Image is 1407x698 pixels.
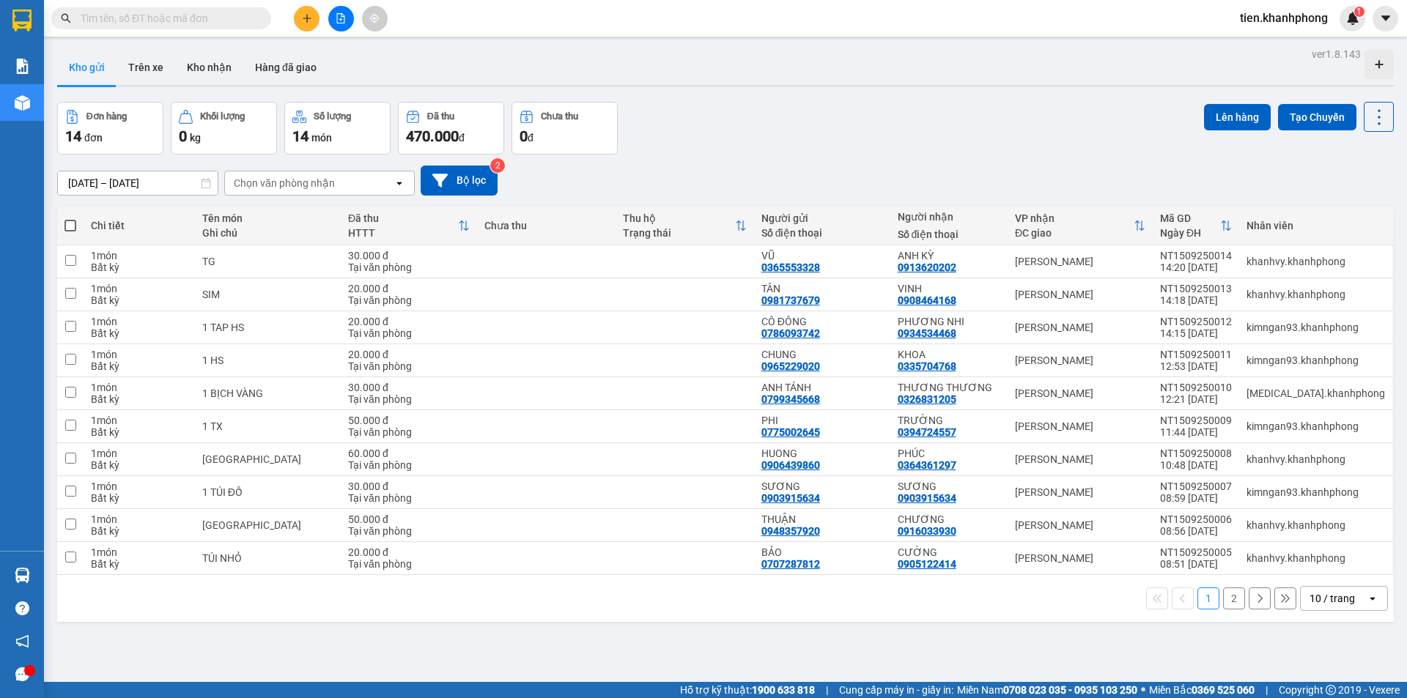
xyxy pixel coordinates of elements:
[336,13,346,23] span: file-add
[86,111,127,122] div: Đơn hàng
[1015,420,1145,432] div: [PERSON_NAME]
[1364,50,1394,79] div: Tạo kho hàng mới
[1160,227,1220,239] div: Ngày ĐH
[91,480,187,492] div: 1 món
[1373,6,1398,31] button: caret-down
[761,327,820,339] div: 0786093742
[84,132,103,144] span: đơn
[761,459,820,471] div: 0906439860
[91,250,187,261] div: 1 món
[202,387,333,399] div: 1 BỊCH VÀNG
[348,525,470,537] div: Tại văn phòng
[202,453,333,465] div: TX
[1160,426,1232,438] div: 11:44 [DATE]
[761,546,883,558] div: BẢO
[348,327,470,339] div: Tại văn phòng
[623,227,735,239] div: Trạng thái
[1247,322,1385,333] div: kimngan93.khanhphong
[1160,382,1232,393] div: NT1509250010
[761,415,883,426] div: PHI
[179,127,187,145] span: 0
[348,316,470,327] div: 20.000 đ
[117,50,175,85] button: Trên xe
[1160,513,1232,525] div: NT1509250006
[957,682,1137,698] span: Miền Nam
[898,316,1000,327] div: PHƯƠNG NHI
[898,261,956,273] div: 0913620202
[1160,316,1232,327] div: NT1509250012
[190,132,201,144] span: kg
[348,558,470,570] div: Tại văn phòng
[898,382,1000,393] div: THƯƠNG THƯƠNG
[761,227,883,239] div: Số điện thoại
[15,59,30,74] img: solution-icon
[202,322,333,333] div: 1 TAP HS
[1160,546,1232,558] div: NT1509250005
[284,102,391,155] button: Số lượng14món
[520,127,528,145] span: 0
[91,513,187,525] div: 1 món
[1015,486,1145,498] div: [PERSON_NAME]
[898,480,1000,492] div: SƯƠNG
[1160,448,1232,459] div: NT1509250008
[1326,685,1336,695] span: copyright
[1160,212,1220,224] div: Mã GD
[1160,261,1232,273] div: 14:20 [DATE]
[1228,9,1340,27] span: tien.khanhphong
[1192,684,1255,696] strong: 0369 525 060
[65,127,81,145] span: 14
[1247,453,1385,465] div: khanhvy.khanhphong
[898,546,1000,558] div: CƯỜNG
[1247,289,1385,300] div: khanhvy.khanhphong
[898,349,1000,360] div: KHOA
[348,349,470,360] div: 20.000 đ
[1247,256,1385,267] div: khanhvy.khanhphong
[1160,327,1232,339] div: 14:15 [DATE]
[1160,459,1232,471] div: 10:48 [DATE]
[57,50,117,85] button: Kho gửi
[61,13,71,23] span: search
[761,558,820,570] div: 0707287812
[91,448,187,459] div: 1 món
[1160,349,1232,360] div: NT1509250011
[91,459,187,471] div: Bất kỳ
[15,568,30,583] img: warehouse-icon
[761,360,820,372] div: 0965229020
[202,519,333,531] div: TX
[348,448,470,459] div: 60.000 đ
[1160,415,1232,426] div: NT1509250009
[623,212,735,224] div: Thu hộ
[484,220,608,231] div: Chưa thu
[91,525,187,537] div: Bất kỳ
[1223,587,1245,609] button: 2
[898,327,956,339] div: 0934534468
[752,684,815,696] strong: 1900 633 818
[302,13,312,23] span: plus
[761,250,883,261] div: VŨ
[394,177,405,189] svg: open
[348,459,470,471] div: Tại văn phòng
[348,546,470,558] div: 20.000 đ
[761,316,883,327] div: CÔ ĐÔNG
[292,127,309,145] span: 14
[311,132,332,144] span: món
[91,382,187,393] div: 1 món
[761,283,883,294] div: TÂN
[91,349,187,360] div: 1 món
[91,558,187,570] div: Bất kỳ
[1278,104,1356,130] button: Tạo Chuyến
[1015,227,1134,239] div: ĐC giao
[369,13,380,23] span: aim
[1160,525,1232,537] div: 08:56 [DATE]
[898,426,956,438] div: 0394724557
[1367,593,1378,604] svg: open
[15,95,30,111] img: warehouse-icon
[1003,684,1137,696] strong: 0708 023 035 - 0935 103 250
[406,127,459,145] span: 470.000
[348,393,470,405] div: Tại văn phòng
[1008,207,1153,245] th: Toggle SortBy
[528,132,533,144] span: đ
[1015,212,1134,224] div: VP nhận
[898,211,1000,223] div: Người nhận
[1197,587,1219,609] button: 1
